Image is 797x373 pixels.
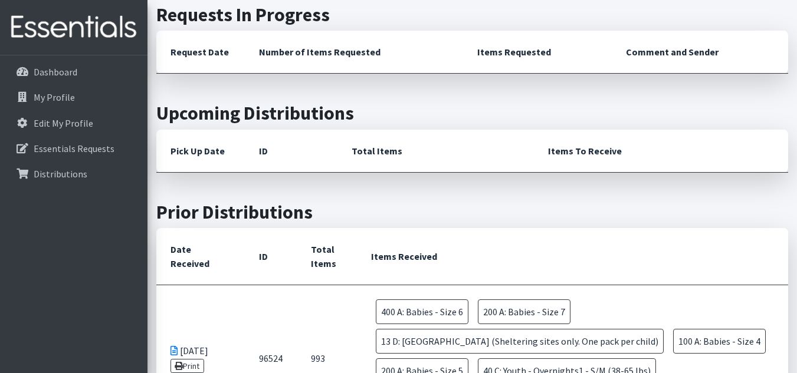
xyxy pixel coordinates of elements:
th: Number of Items Requested [245,31,463,74]
th: Date Received [156,228,245,285]
th: Pick Up Date [156,130,245,173]
span: 100 A: Babies - Size 4 [673,329,766,354]
a: Print [170,359,204,373]
p: My Profile [34,91,75,103]
h2: Prior Distributions [156,201,788,223]
img: HumanEssentials [5,8,143,47]
a: Distributions [5,162,143,186]
p: Distributions [34,168,87,180]
th: Total Items [297,228,357,285]
h2: Requests In Progress [156,4,788,26]
a: Edit My Profile [5,111,143,135]
a: Essentials Requests [5,137,143,160]
th: Request Date [156,31,245,74]
th: Total Items [337,130,534,173]
th: Comment and Sender [612,31,788,74]
p: Edit My Profile [34,117,93,129]
span: 200 A: Babies - Size 7 [478,299,570,324]
th: Items Requested [463,31,612,74]
h2: Upcoming Distributions [156,102,788,124]
span: 400 A: Babies - Size 6 [376,299,468,324]
p: Dashboard [34,66,77,78]
p: Essentials Requests [34,143,114,154]
th: ID [245,130,337,173]
span: 13 D: [GEOGRAPHIC_DATA] (Sheltering sites only. One pack per child) [376,329,664,354]
th: Items To Receive [534,130,788,173]
a: My Profile [5,85,143,109]
a: Dashboard [5,60,143,84]
th: ID [245,228,297,285]
th: Items Received [357,228,788,285]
